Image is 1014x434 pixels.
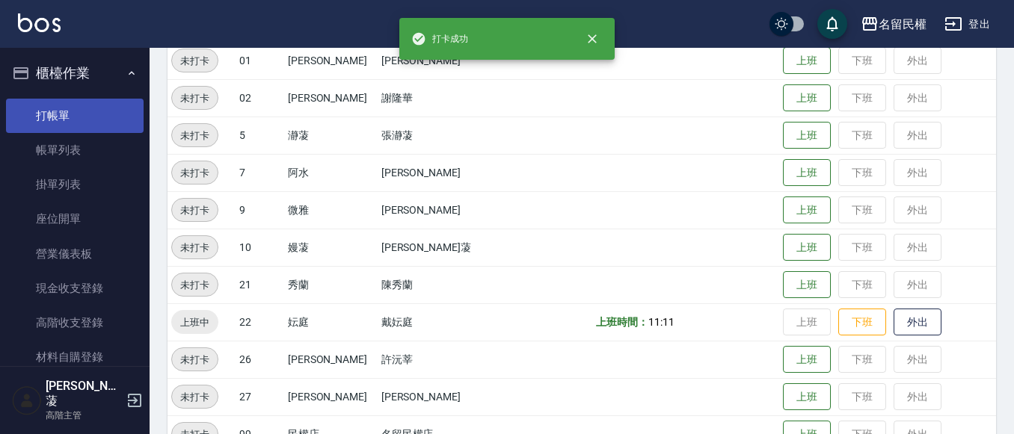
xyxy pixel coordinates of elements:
button: 上班 [783,346,831,373]
td: 5 [236,117,284,154]
td: 27 [236,378,284,415]
button: 上班 [783,234,831,261]
button: 上班 [783,383,831,411]
a: 打帳單 [6,99,144,133]
td: 許沅莘 [378,341,500,378]
span: 未打卡 [172,90,218,106]
td: 張瀞蓤 [378,117,500,154]
button: 上班 [783,159,831,187]
td: [PERSON_NAME] [378,154,500,191]
td: 26 [236,341,284,378]
td: [PERSON_NAME] [284,341,378,378]
span: 未打卡 [172,128,218,143]
b: 上班時間： [596,316,648,328]
td: [PERSON_NAME] [284,42,378,79]
td: 9 [236,191,284,229]
td: 阿水 [284,154,378,191]
button: 上班 [783,271,831,299]
a: 材料自購登錄 [6,340,144,374]
a: 營業儀表板 [6,237,144,271]
span: 打卡成功 [411,31,468,46]
td: 謝隆華 [378,79,500,117]
td: 陳秀蘭 [378,266,500,303]
td: 瀞蓤 [284,117,378,154]
span: 上班中 [171,314,218,330]
td: [PERSON_NAME] [378,42,500,79]
button: 櫃檯作業 [6,54,144,93]
a: 現金收支登錄 [6,271,144,306]
td: [PERSON_NAME]蓤 [378,229,500,266]
button: close [576,22,609,55]
td: 02 [236,79,284,117]
button: save [817,9,847,39]
a: 高階收支登錄 [6,306,144,340]
td: 妘庭 [284,303,378,341]
div: 名留民權 [879,15,927,34]
td: 微雅 [284,191,378,229]
button: 上班 [783,122,831,149]
button: 上班 [783,84,831,112]
a: 座位開單 [6,202,144,236]
td: [PERSON_NAME] [378,378,500,415]
span: 未打卡 [172,240,218,255]
span: 11:11 [648,316,675,328]
img: Logo [18,13,61,32]
span: 未打卡 [172,165,218,181]
span: 未打卡 [172,389,218,405]
td: [PERSON_NAME] [284,79,378,117]
td: [PERSON_NAME] [378,191,500,229]
td: 21 [236,266,284,303]
button: 登出 [938,10,996,38]
td: [PERSON_NAME] [284,378,378,415]
td: 01 [236,42,284,79]
td: 7 [236,154,284,191]
td: 10 [236,229,284,266]
h5: [PERSON_NAME]蓤 [46,379,122,409]
span: 未打卡 [172,202,218,218]
td: 秀蘭 [284,266,378,303]
p: 高階主管 [46,409,122,422]
td: 戴妘庭 [378,303,500,341]
span: 未打卡 [172,53,218,69]
button: 上班 [783,47,831,75]
button: 下班 [838,309,886,336]
a: 掛單列表 [6,167,144,202]
button: 外出 [894,309,941,336]
button: 上班 [783,196,831,224]
button: 名留民權 [855,9,932,40]
td: 22 [236,303,284,341]
img: Person [12,385,42,415]
span: 未打卡 [172,352,218,368]
a: 帳單列表 [6,133,144,167]
td: 嫚蓤 [284,229,378,266]
span: 未打卡 [172,277,218,293]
